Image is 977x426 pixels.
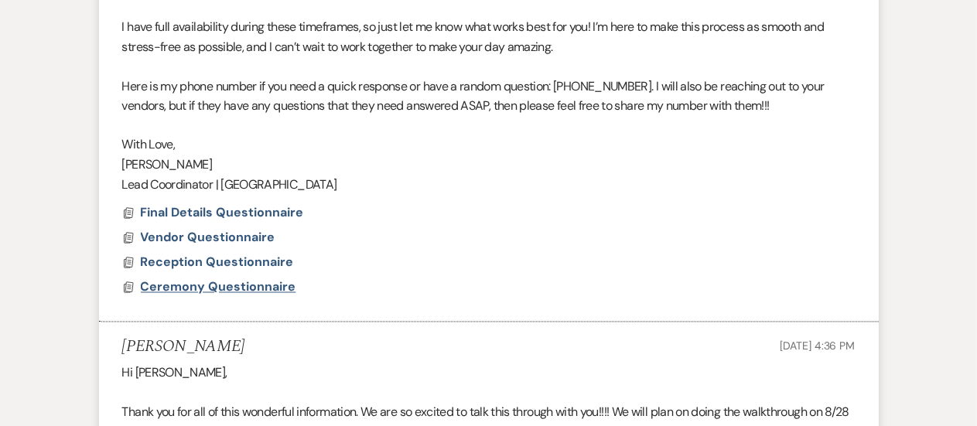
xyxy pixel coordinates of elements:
span: Reception Questionnaire [141,254,294,271]
p: Hi [PERSON_NAME], [122,363,856,383]
span: I have full availability during these timeframes, so just let me know what works best for you! I’... [122,19,825,55]
button: Reception Questionnaire [141,254,298,272]
span: Ceremony Questionnaire [141,279,296,295]
button: Vendor Questionnaire [141,229,279,247]
span: Here is my phone number if you need a quick response or have a random question: [PHONE_NUMBER]. I... [122,78,825,114]
p: [PERSON_NAME] [122,155,856,176]
button: Ceremony Questionnaire [141,278,300,297]
span: Final Details Questionnaire [141,205,304,221]
h5: [PERSON_NAME] [122,338,245,357]
span: [DATE] 4:36 PM [780,339,855,353]
span: With Love, [122,137,176,153]
button: Final Details Questionnaire [141,204,308,223]
span: Vendor Questionnaire [141,230,275,246]
span: Lead Coordinator | [GEOGRAPHIC_DATA] [122,177,337,193]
